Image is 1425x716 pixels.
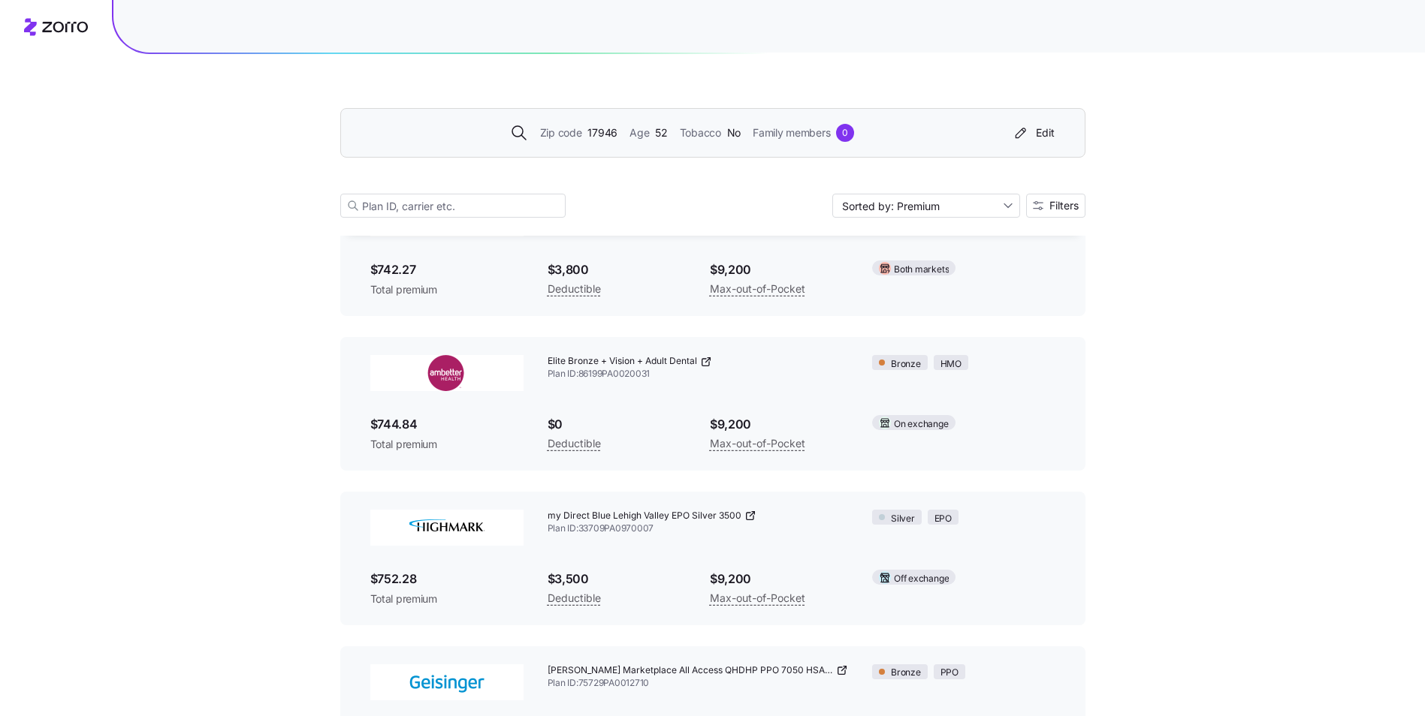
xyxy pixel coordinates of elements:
span: Tobacco [680,125,721,141]
span: Deductible [548,280,601,298]
span: $0 [548,415,686,434]
span: Total premium [370,591,524,606]
span: Plan ID: 75729PA0012710 [548,677,849,690]
span: Bronze [891,357,921,372]
span: 52 [655,125,667,141]
span: 17946 [587,125,617,141]
img: Ambetter [370,355,524,391]
button: Filters [1026,194,1085,218]
span: Total premium [370,282,524,297]
span: Plan ID: 86199PA0020031 [548,368,849,381]
span: Silver [891,512,915,526]
span: Family members [753,125,830,141]
span: Off exchange [894,572,949,586]
span: Max-out-of-Pocket [710,280,805,298]
span: Deductible [548,435,601,453]
span: $9,200 [710,570,848,588]
span: Elite Bronze + Vision + Adult Dental [548,355,697,368]
span: $742.27 [370,260,524,279]
span: Both markets [894,263,949,277]
span: $9,200 [710,415,848,434]
span: Total premium [370,437,524,452]
span: $3,500 [548,570,686,588]
img: Geisinger [370,664,524,700]
span: Max-out-of-Pocket [710,435,805,453]
span: Zip code [540,125,582,141]
span: HMO [940,357,962,372]
span: PPO [940,666,959,680]
span: Bronze [891,666,921,680]
span: Age [629,125,649,141]
span: On exchange [894,417,948,432]
span: Filters [1049,200,1079,211]
div: 0 [836,124,854,142]
span: $3,800 [548,260,686,279]
span: my Direct Blue Lehigh Valley EPO Silver 3500 [548,510,741,522]
input: Plan ID, carrier etc. [340,194,566,218]
span: Plan ID: 33709PA0970007 [548,522,849,535]
span: EPO [934,512,952,526]
span: Deductible [548,589,601,607]
input: Sort by [832,194,1020,218]
span: No [727,125,741,141]
span: $752.28 [370,570,524,588]
div: Edit [1012,125,1055,140]
span: $9,200 [710,260,848,279]
img: Highmark BlueCross BlueShield [370,510,524,546]
button: Edit [1006,121,1061,145]
span: Max-out-of-Pocket [710,589,805,607]
span: [PERSON_NAME] Marketplace All Access QHDHP PPO 7050 HSA Eligible [548,664,834,677]
span: $744.84 [370,415,524,434]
